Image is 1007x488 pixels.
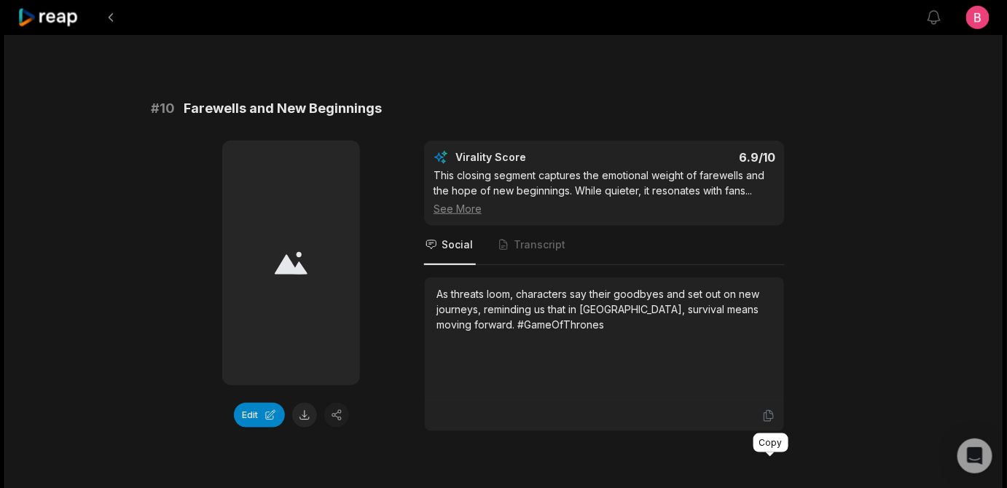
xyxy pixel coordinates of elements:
[434,168,775,216] div: This closing segment captures the emotional weight of farewells and the hope of new beginnings. W...
[424,226,785,265] nav: Tabs
[455,150,612,165] div: Virality Score
[436,286,772,332] div: As threats loom, characters say their goodbyes and set out on new journeys, reminding us that in ...
[234,403,285,428] button: Edit
[619,150,776,165] div: 6.9 /10
[151,98,175,119] span: # 10
[434,201,775,216] div: See More
[753,433,788,452] div: Copy
[514,237,565,252] span: Transcript
[442,237,473,252] span: Social
[957,438,992,473] div: Open Intercom Messenger
[184,98,382,119] span: Farewells and New Beginnings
